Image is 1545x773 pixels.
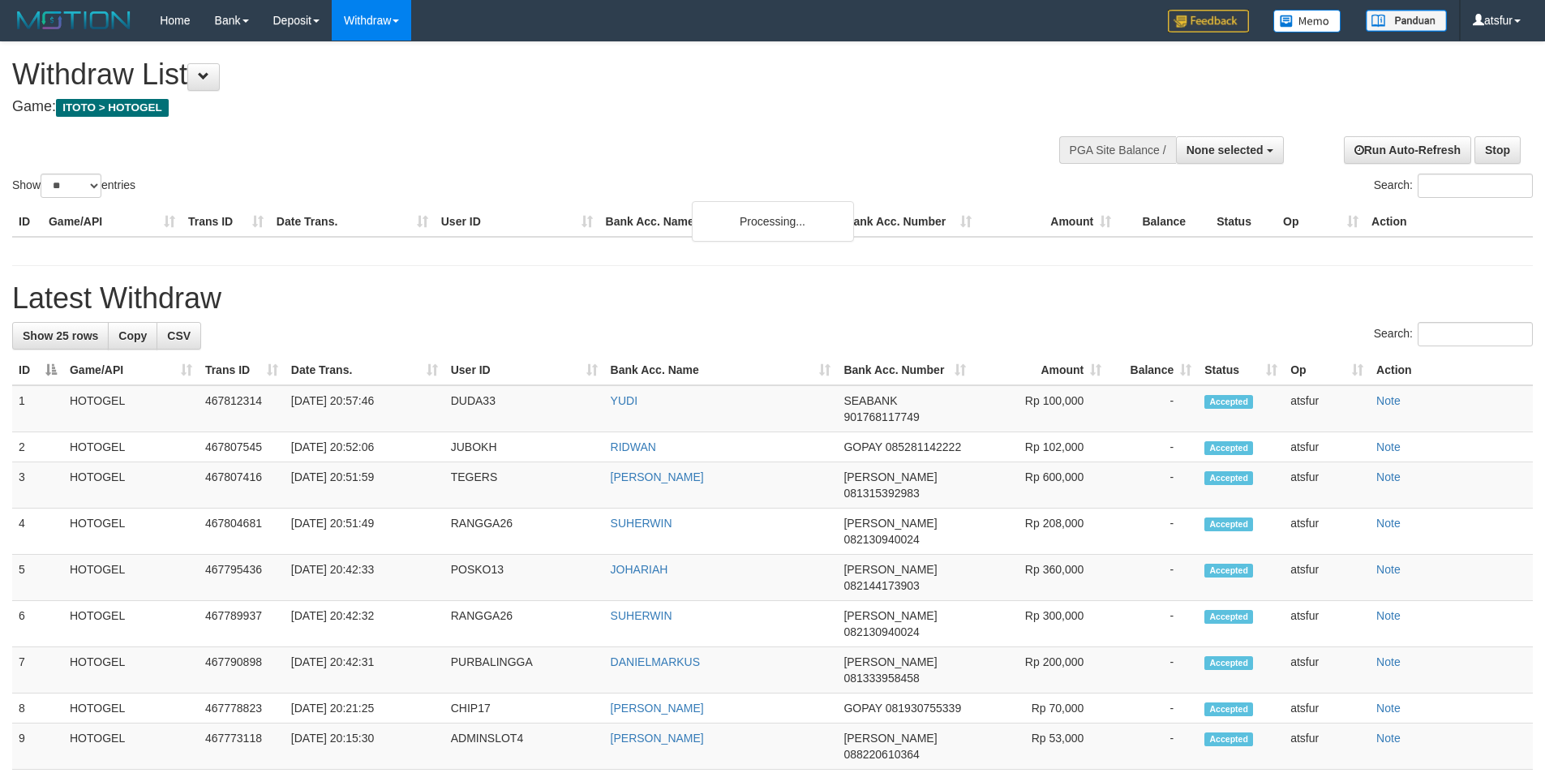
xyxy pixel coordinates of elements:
th: Balance: activate to sort column ascending [1108,355,1198,385]
th: Bank Acc. Name [599,207,839,237]
td: JUBOKH [444,432,604,462]
td: atsfur [1284,462,1370,509]
td: 467804681 [199,509,285,555]
img: Feedback.jpg [1168,10,1249,32]
td: 8 [12,694,63,724]
a: RIDWAN [611,440,656,453]
td: atsfur [1284,647,1370,694]
th: ID: activate to sort column descending [12,355,63,385]
td: 1 [12,385,63,432]
td: atsfur [1284,385,1370,432]
img: panduan.png [1366,10,1447,32]
td: [DATE] 20:57:46 [285,385,444,432]
td: - [1108,601,1198,647]
th: Action [1365,207,1533,237]
td: RANGGA26 [444,601,604,647]
td: [DATE] 20:15:30 [285,724,444,770]
th: Date Trans. [270,207,435,237]
span: Copy 082130940024 to clipboard [843,625,919,638]
td: TEGERS [444,462,604,509]
span: GOPAY [843,440,882,453]
div: Processing... [692,201,854,242]
td: 7 [12,647,63,694]
a: Note [1376,440,1401,453]
th: Game/API: activate to sort column ascending [63,355,199,385]
span: Copy 901768117749 to clipboard [843,410,919,423]
td: [DATE] 20:51:59 [285,462,444,509]
td: 467812314 [199,385,285,432]
td: - [1108,647,1198,694]
a: JOHARIAH [611,563,668,576]
select: Showentries [41,174,101,198]
td: CHIP17 [444,694,604,724]
td: - [1108,694,1198,724]
a: YUDI [611,394,637,407]
span: [PERSON_NAME] [843,517,937,530]
span: SEABANK [843,394,897,407]
th: Amount [978,207,1118,237]
td: atsfur [1284,509,1370,555]
th: Bank Acc. Name: activate to sort column ascending [604,355,838,385]
td: HOTOGEL [63,647,199,694]
th: Amount: activate to sort column ascending [972,355,1108,385]
span: Copy 082130940024 to clipboard [843,533,919,546]
td: Rp 200,000 [972,647,1108,694]
td: HOTOGEL [63,509,199,555]
h4: Game: [12,99,1014,115]
td: - [1108,555,1198,601]
a: Stop [1474,136,1521,164]
td: 4 [12,509,63,555]
a: Note [1376,394,1401,407]
span: Accepted [1204,656,1253,670]
th: Op: activate to sort column ascending [1284,355,1370,385]
a: Note [1376,702,1401,715]
a: Note [1376,655,1401,668]
img: Button%20Memo.svg [1273,10,1341,32]
a: CSV [157,322,201,350]
td: 9 [12,724,63,770]
span: [PERSON_NAME] [843,732,937,745]
span: Copy 085281142222 to clipboard [886,440,961,453]
th: Date Trans.: activate to sort column ascending [285,355,444,385]
a: Copy [108,322,157,350]
td: HOTOGEL [63,432,199,462]
a: [PERSON_NAME] [611,702,704,715]
td: 467807545 [199,432,285,462]
th: ID [12,207,42,237]
th: Status: activate to sort column ascending [1198,355,1284,385]
span: Accepted [1204,517,1253,531]
td: HOTOGEL [63,385,199,432]
td: atsfur [1284,601,1370,647]
th: Status [1210,207,1277,237]
td: [DATE] 20:21:25 [285,694,444,724]
td: - [1108,509,1198,555]
input: Search: [1418,322,1533,346]
span: Copy 081930755339 to clipboard [886,702,961,715]
a: Note [1376,563,1401,576]
td: 3 [12,462,63,509]
th: User ID [435,207,599,237]
th: Game/API [42,207,182,237]
span: [PERSON_NAME] [843,655,937,668]
td: 467778823 [199,694,285,724]
h1: Withdraw List [12,58,1014,91]
span: CSV [167,329,191,342]
label: Search: [1374,322,1533,346]
span: Accepted [1204,732,1253,746]
td: HOTOGEL [63,724,199,770]
td: RANGGA26 [444,509,604,555]
span: Show 25 rows [23,329,98,342]
td: 467790898 [199,647,285,694]
td: Rp 300,000 [972,601,1108,647]
td: Rp 70,000 [972,694,1108,724]
span: Copy [118,329,147,342]
td: 467789937 [199,601,285,647]
span: Copy 081315392983 to clipboard [843,487,919,500]
td: 5 [12,555,63,601]
td: [DATE] 20:42:33 [285,555,444,601]
td: atsfur [1284,555,1370,601]
td: PURBALINGGA [444,647,604,694]
td: ADMINSLOT4 [444,724,604,770]
td: [DATE] 20:42:31 [285,647,444,694]
a: [PERSON_NAME] [611,732,704,745]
